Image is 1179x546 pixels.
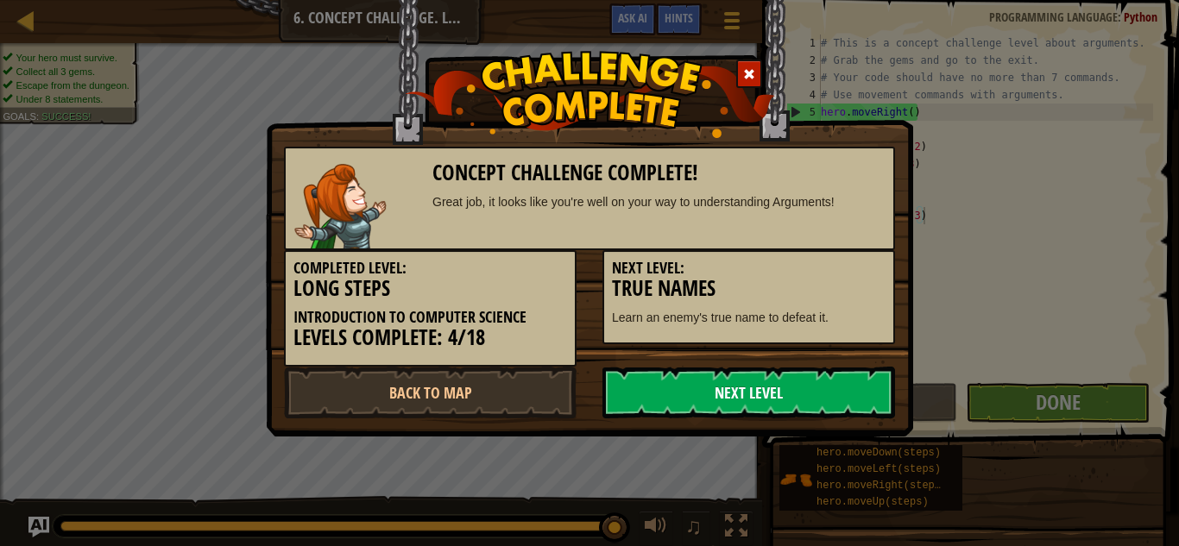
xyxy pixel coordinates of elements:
h5: Next Level: [612,260,886,277]
h5: Completed Level: [293,260,567,277]
a: Back to Map [284,367,577,418]
img: captain.png [294,164,387,248]
h3: Concept Challenge Complete! [432,161,886,185]
a: Next Level [602,367,895,418]
h5: Introduction to Computer Science [293,309,567,326]
h3: Long Steps [293,277,567,300]
img: challenge_complete.png [405,51,775,138]
div: Great job, it looks like you're well on your way to understanding Arguments! [432,193,886,210]
h3: Levels Complete: 4/18 [293,326,567,349]
p: Learn an enemy's true name to defeat it. [612,309,886,326]
h3: True Names [612,277,886,300]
